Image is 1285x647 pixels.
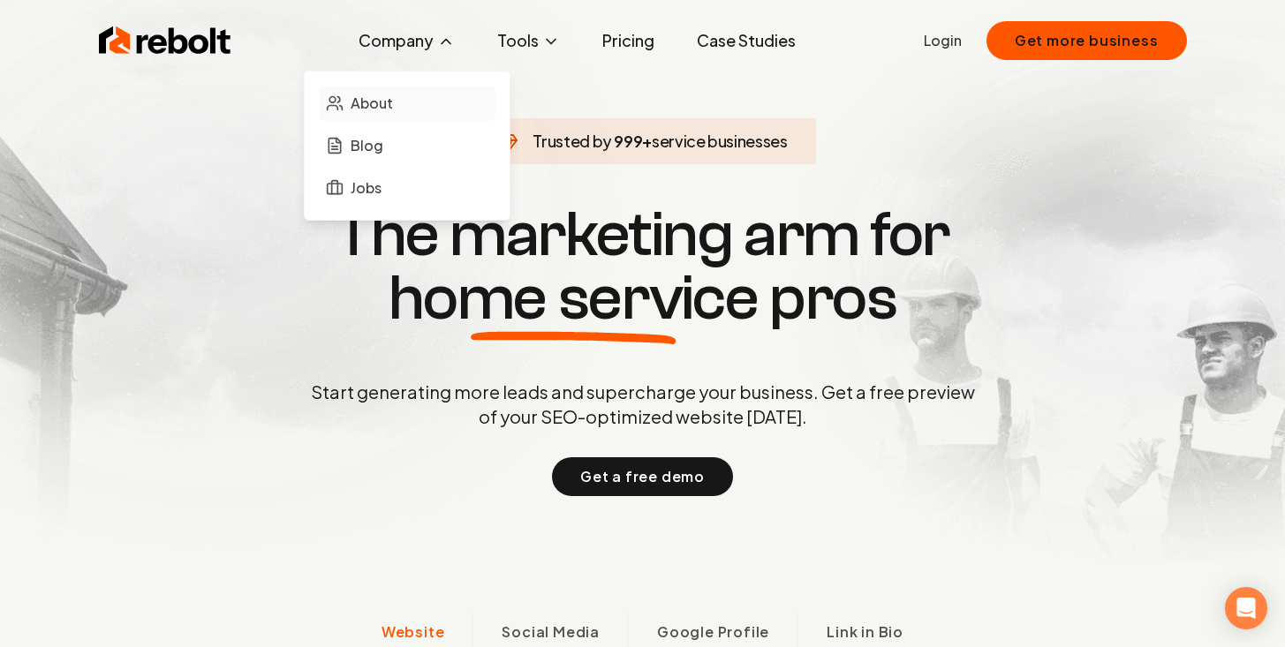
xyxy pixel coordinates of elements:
button: Get a free demo [552,457,733,496]
a: Case Studies [683,23,810,58]
a: About [319,86,495,121]
a: Login [924,30,962,51]
span: Social Media [502,621,600,643]
span: Jobs [351,177,382,199]
span: Link in Bio [827,621,903,643]
button: Company [344,23,469,58]
a: Jobs [319,170,495,206]
span: Google Profile [657,621,769,643]
a: Blog [319,128,495,163]
span: + [642,131,652,151]
a: Pricing [588,23,669,58]
span: Website [382,621,445,643]
span: service businesses [652,131,788,151]
button: Get more business [986,21,1187,60]
img: Rebolt Logo [99,23,231,58]
h1: The marketing arm for pros [219,203,1067,330]
div: Open Intercom Messenger [1225,587,1267,629]
button: Tools [483,23,574,58]
span: Trusted by [533,131,611,151]
span: 999 [614,129,642,154]
span: Blog [351,135,383,156]
span: About [351,93,393,114]
p: Start generating more leads and supercharge your business. Get a free preview of your SEO-optimiz... [307,380,979,429]
span: home service [389,267,759,330]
